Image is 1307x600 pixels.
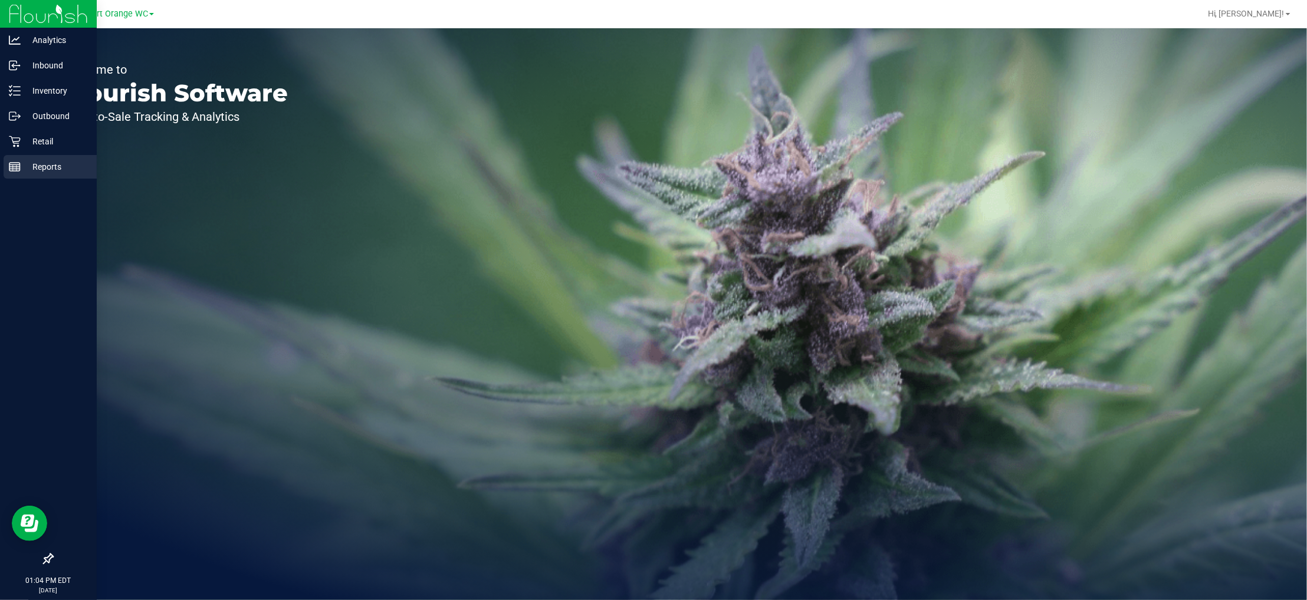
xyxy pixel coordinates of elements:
[21,33,91,47] p: Analytics
[21,58,91,72] p: Inbound
[5,586,91,595] p: [DATE]
[21,134,91,149] p: Retail
[5,575,91,586] p: 01:04 PM EDT
[21,84,91,98] p: Inventory
[21,109,91,123] p: Outbound
[21,160,91,174] p: Reports
[9,34,21,46] inline-svg: Analytics
[64,111,288,123] p: Seed-to-Sale Tracking & Analytics
[9,110,21,122] inline-svg: Outbound
[9,161,21,173] inline-svg: Reports
[87,9,148,19] span: Port Orange WC
[9,85,21,97] inline-svg: Inventory
[64,64,288,75] p: Welcome to
[64,81,288,105] p: Flourish Software
[1208,9,1285,18] span: Hi, [PERSON_NAME]!
[9,136,21,147] inline-svg: Retail
[12,506,47,541] iframe: Resource center
[9,60,21,71] inline-svg: Inbound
